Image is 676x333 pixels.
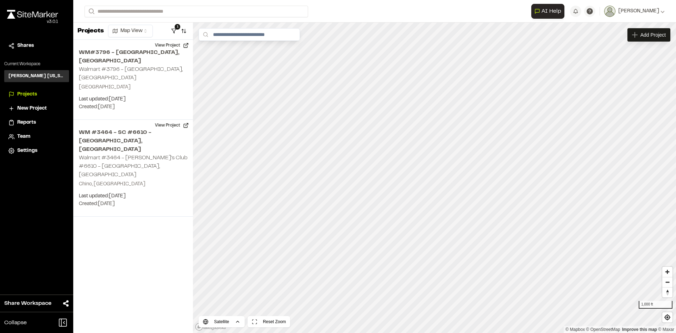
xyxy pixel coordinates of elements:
[622,327,657,332] a: Map feedback
[4,299,51,308] span: Share Workspace
[8,119,65,127] a: Reports
[8,42,65,50] a: Shares
[662,267,672,277] button: Zoom in
[4,61,69,67] p: Current Workspace
[662,312,672,322] button: Find my location
[542,7,561,16] span: AI Help
[175,24,180,30] span: 1
[662,277,672,287] button: Zoom out
[8,133,65,141] a: Team
[8,147,65,155] a: Settings
[248,316,290,327] button: Reset Zoom
[17,147,37,155] span: Settings
[79,180,187,188] p: Chino, [GEOGRAPHIC_DATA]
[604,6,665,17] button: [PERSON_NAME]
[17,42,34,50] span: Shares
[79,155,187,177] h2: Walmart #3464 - [PERSON_NAME]'s Club #6610 - [GEOGRAPHIC_DATA], [GEOGRAPHIC_DATA]
[7,10,58,19] img: rebrand.png
[195,323,226,331] a: Mapbox logo
[586,327,620,332] a: OpenStreetMap
[79,48,187,65] h2: WM#3796 - [GEOGRAPHIC_DATA], [GEOGRAPHIC_DATA]
[662,287,672,297] button: Reset bearing to north
[199,316,245,327] button: Satellite
[658,327,674,332] a: Maxar
[79,128,187,154] h2: WM #3464 - SC #6610 - [GEOGRAPHIC_DATA], [GEOGRAPHIC_DATA]
[618,7,659,15] span: [PERSON_NAME]
[17,119,36,127] span: Reports
[79,103,187,111] p: Created: [DATE]
[79,67,183,80] h2: Walmart #3796 - [GEOGRAPHIC_DATA], [GEOGRAPHIC_DATA]
[531,4,564,19] button: Open AI Assistant
[565,327,585,332] a: Mapbox
[4,319,27,327] span: Collapse
[79,200,187,208] p: Created: [DATE]
[17,133,30,141] span: Team
[8,105,65,112] a: New Project
[8,91,65,98] a: Projects
[17,105,47,112] span: New Project
[639,301,672,309] div: 1,000 ft
[8,73,65,79] h3: [PERSON_NAME] [US_STATE]
[151,120,193,131] button: View Project
[84,6,97,17] button: Search
[79,95,187,103] p: Last updated: [DATE]
[7,19,58,25] div: Oh geez...please don't...
[531,4,567,19] div: Open AI Assistant
[77,26,104,36] p: Projects
[169,25,179,37] button: 1
[640,31,666,38] span: Add Project
[79,192,187,200] p: Last updated: [DATE]
[151,40,193,51] button: View Project
[193,23,676,333] canvas: Map
[604,6,615,17] img: User
[79,84,187,91] p: [GEOGRAPHIC_DATA]
[17,91,37,98] span: Projects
